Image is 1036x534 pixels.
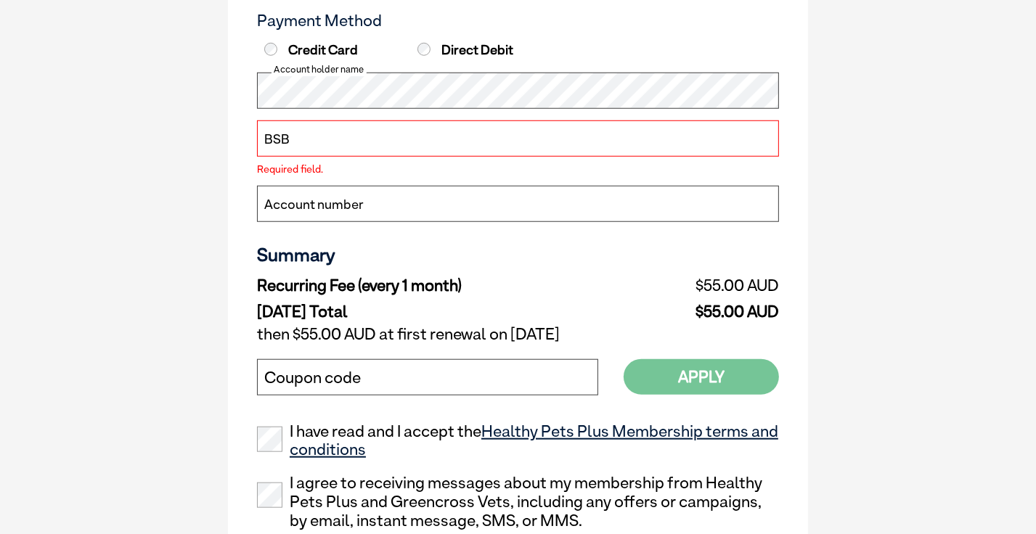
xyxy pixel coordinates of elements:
[257,321,779,348] td: then $55.00 AUD at first renewal on [DATE]
[257,299,625,321] td: [DATE] Total
[257,273,625,299] td: Recurring Fee (every 1 month)
[257,422,779,460] label: I have read and I accept the
[257,482,282,508] input: I agree to receiving messages about my membership from Healthy Pets Plus and Greencross Vets, inc...
[264,130,290,149] label: BSB
[625,273,779,299] td: $55.00 AUD
[625,299,779,321] td: $55.00 AUD
[272,63,367,76] label: Account holder name
[290,422,778,459] a: Healthy Pets Plus Membership terms and conditions
[257,12,779,30] h3: Payment Method
[257,427,282,452] input: I have read and I accept theHealthy Pets Plus Membership terms and conditions
[257,244,779,266] h3: Summary
[264,369,361,387] label: Coupon code
[417,43,431,56] input: Direct Debit
[264,195,364,214] label: Account number
[624,359,779,395] button: Apply
[257,164,779,174] label: Required field.
[261,42,410,58] label: Credit Card
[257,474,779,530] label: I agree to receiving messages about my membership from Healthy Pets Plus and Greencross Vets, inc...
[414,42,563,58] label: Direct Debit
[264,43,277,56] input: Credit Card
